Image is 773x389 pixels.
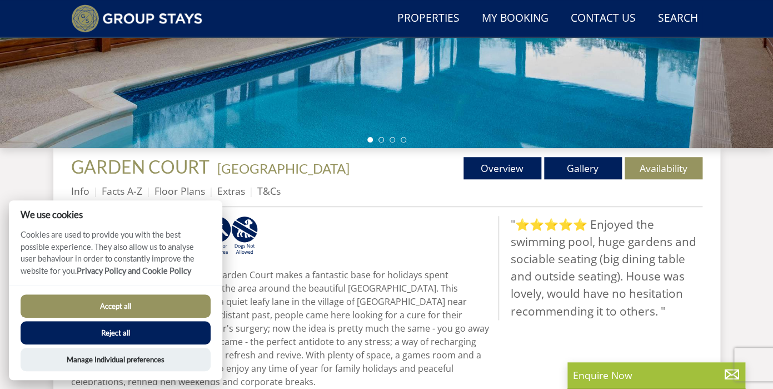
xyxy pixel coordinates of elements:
button: Reject all [21,321,211,344]
a: Availability [625,157,702,179]
blockquote: "⭐⭐⭐⭐⭐ Enjoyed the swimming pool, huge gardens and sociable seating (big dining table and outside... [498,216,702,320]
a: My Booking [477,6,553,31]
p: Enquire Now [573,368,740,382]
a: Privacy Policy and Cookie Policy [77,266,191,275]
h2: We use cookies [9,209,222,220]
a: [GEOGRAPHIC_DATA] [217,160,350,176]
a: T&Cs [257,184,281,198]
a: Gallery [544,157,622,179]
button: Accept all [21,294,211,318]
img: Group Stays [71,4,203,32]
button: Manage Individual preferences [21,348,211,371]
span: GARDEN COURT [71,156,210,178]
a: GARDEN COURT [71,156,213,178]
a: Overview [463,157,541,179]
a: Properties [393,6,464,31]
p: Sleeping 14 people in 7 bedrooms Garden Court makes a fantastic base for holidays spent exploring... [71,268,489,388]
img: AD_4nXfkFtrpaXUtUFzPNUuRY6lw1_AXVJtVz-U2ei5YX5aGQiUrqNXS9iwbJN5FWUDjNILFFLOXd6gEz37UJtgCcJbKwxVV0... [231,216,258,256]
a: Contact Us [566,6,640,31]
a: Extras [217,184,245,198]
a: Info [71,184,89,198]
a: Facts A-Z [102,184,142,198]
span: - [213,160,350,176]
a: Floor Plans [154,184,205,198]
a: Search [654,6,702,31]
p: Cookies are used to provide you with the best possible experience. They also allow us to analyse ... [9,229,222,285]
